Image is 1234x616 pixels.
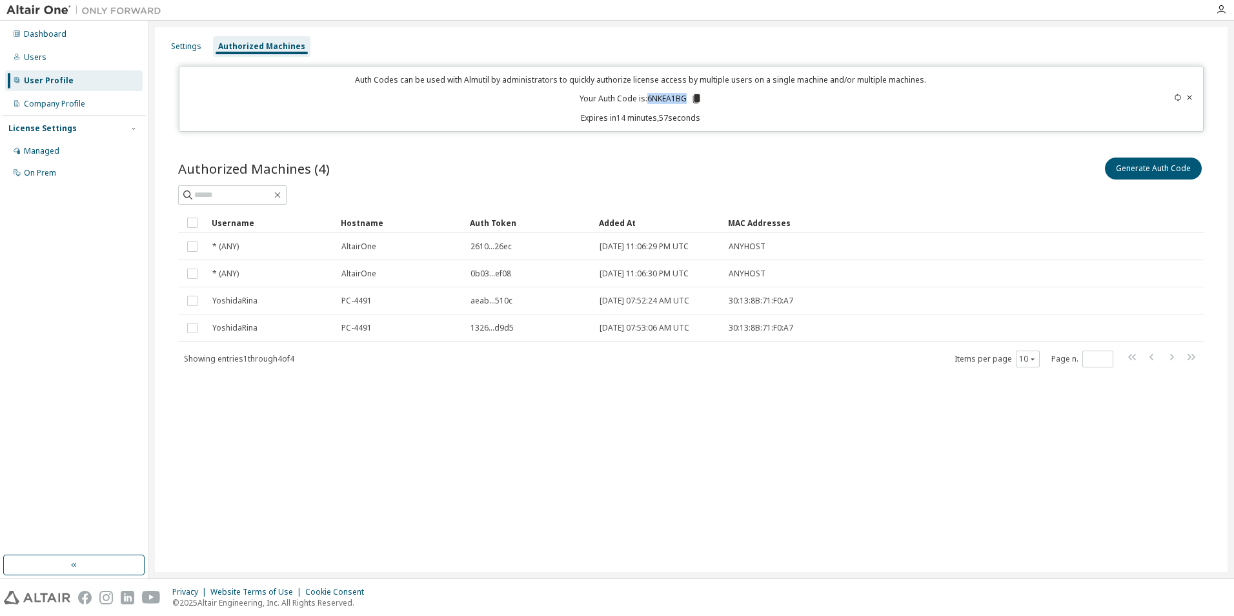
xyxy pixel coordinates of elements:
img: Altair One [6,4,168,17]
span: PC-4491 [341,296,372,306]
div: Website Terms of Use [210,587,305,597]
span: aeab...510c [470,296,512,306]
span: * (ANY) [212,269,239,279]
div: Authorized Machines [218,41,305,52]
div: Users [24,52,46,63]
div: Dashboard [24,29,66,39]
div: License Settings [8,123,77,134]
p: © 2025 Altair Engineering, Inc. All Rights Reserved. [172,597,372,608]
img: youtube.svg [142,591,161,604]
span: 30:13:8B:71:F0:A7 [729,323,793,333]
p: Auth Codes can be used with Almutil by administrators to quickly authorize license access by mult... [187,74,1095,85]
span: 2610...26ec [470,241,512,252]
span: * (ANY) [212,241,239,252]
span: [DATE] 11:06:30 PM UTC [600,269,689,279]
span: 30:13:8B:71:F0:A7 [729,296,793,306]
button: Generate Auth Code [1105,158,1202,180]
img: facebook.svg [78,591,92,604]
button: 10 [1019,354,1037,364]
span: AltairOne [341,241,376,252]
img: instagram.svg [99,591,113,604]
img: linkedin.svg [121,591,134,604]
div: Settings [171,41,201,52]
span: 1326...d9d5 [470,323,514,333]
span: [DATE] 07:53:06 AM UTC [600,323,689,333]
span: AltairOne [341,269,376,279]
div: Hostname [341,212,460,233]
div: Privacy [172,587,210,597]
p: Your Auth Code is: 6NKEA1BG [580,93,702,105]
span: ANYHOST [729,241,765,252]
span: Page n. [1051,351,1113,367]
div: Username [212,212,330,233]
div: Managed [24,146,59,156]
div: On Prem [24,168,56,178]
span: Items per page [955,351,1040,367]
span: [DATE] 07:52:24 AM UTC [600,296,689,306]
span: Showing entries 1 through 4 of 4 [184,353,294,364]
p: Expires in 14 minutes, 57 seconds [187,112,1095,123]
div: User Profile [24,76,74,86]
span: [DATE] 11:06:29 PM UTC [600,241,689,252]
div: Added At [599,212,718,233]
span: PC-4491 [341,323,372,333]
span: 0b03...ef08 [470,269,511,279]
span: ANYHOST [729,269,765,279]
div: Cookie Consent [305,587,372,597]
span: Authorized Machines (4) [178,159,330,178]
div: Company Profile [24,99,85,109]
img: altair_logo.svg [4,591,70,604]
span: YoshidaRina [212,323,258,333]
div: MAC Addresses [728,212,1069,233]
div: Auth Token [470,212,589,233]
span: YoshidaRina [212,296,258,306]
